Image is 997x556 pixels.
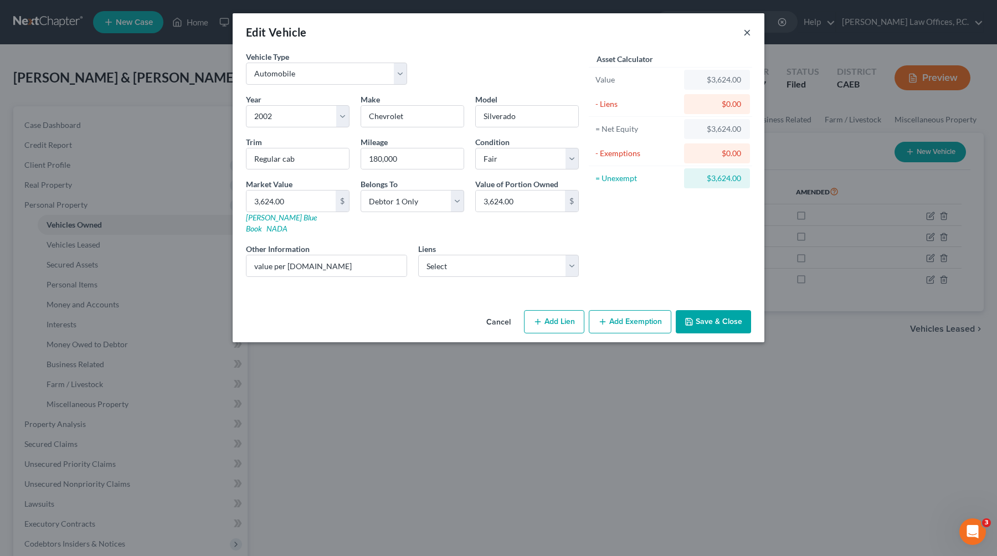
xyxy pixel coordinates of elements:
div: - Liens [595,99,679,110]
label: Asset Calculator [597,53,653,65]
label: Value of Portion Owned [475,178,558,190]
label: Liens [418,243,436,255]
label: Market Value [246,178,292,190]
button: Add Exemption [589,310,671,333]
a: NADA [266,224,287,233]
div: - Exemptions [595,148,679,159]
div: = Unexempt [595,173,679,184]
input: (optional) [246,255,407,276]
span: 3 [982,518,991,527]
div: $3,624.00 [693,123,741,135]
input: ex. Altima [476,106,578,127]
div: = Net Equity [595,123,679,135]
div: Value [595,74,679,85]
div: Edit Vehicle [246,24,307,40]
input: ex. LS, LT, etc [246,148,349,169]
span: Belongs To [361,179,398,189]
div: $ [336,191,349,212]
label: Vehicle Type [246,51,289,63]
iframe: Intercom live chat [959,518,986,545]
button: Save & Close [676,310,751,333]
label: Model [475,94,497,105]
label: Condition [475,136,510,148]
button: Cancel [477,311,520,333]
div: $0.00 [693,99,741,110]
button: Add Lien [524,310,584,333]
a: [PERSON_NAME] Blue Book [246,213,317,233]
input: 0.00 [246,191,336,212]
div: $3,624.00 [693,74,741,85]
label: Mileage [361,136,388,148]
span: Make [361,95,380,104]
input: 0.00 [476,191,565,212]
input: -- [361,148,464,169]
label: Other Information [246,243,310,255]
input: ex. Nissan [361,106,464,127]
label: Year [246,94,261,105]
div: $0.00 [693,148,741,159]
label: Trim [246,136,262,148]
div: $3,624.00 [693,173,741,184]
button: × [743,25,751,39]
div: $ [565,191,578,212]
